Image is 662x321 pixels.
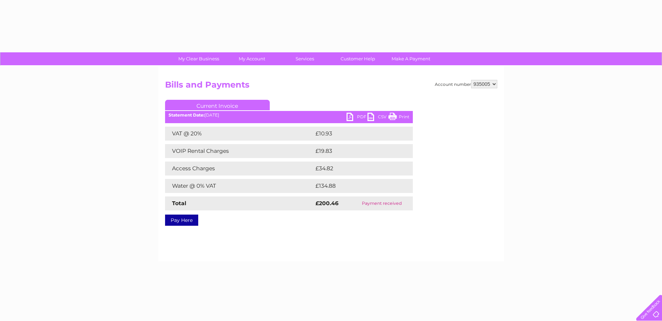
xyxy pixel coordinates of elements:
a: My Account [223,52,281,65]
a: My Clear Business [170,52,228,65]
td: Access Charges [165,162,314,176]
a: Customer Help [329,52,387,65]
td: Payment received [351,196,412,210]
td: £10.93 [314,127,398,141]
td: £34.82 [314,162,399,176]
a: CSV [367,113,388,123]
b: Statement Date: [169,112,204,118]
div: Account number [435,80,497,88]
a: Make A Payment [382,52,440,65]
a: PDF [347,113,367,123]
a: Services [276,52,334,65]
strong: £200.46 [315,200,339,207]
td: VOIP Rental Charges [165,144,314,158]
h2: Bills and Payments [165,80,497,93]
td: VAT @ 20% [165,127,314,141]
div: [DATE] [165,113,413,118]
strong: Total [172,200,186,207]
a: Current Invoice [165,100,270,110]
a: Print [388,113,409,123]
td: £19.83 [314,144,398,158]
a: Pay Here [165,215,198,226]
td: £134.88 [314,179,400,193]
td: Water @ 0% VAT [165,179,314,193]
